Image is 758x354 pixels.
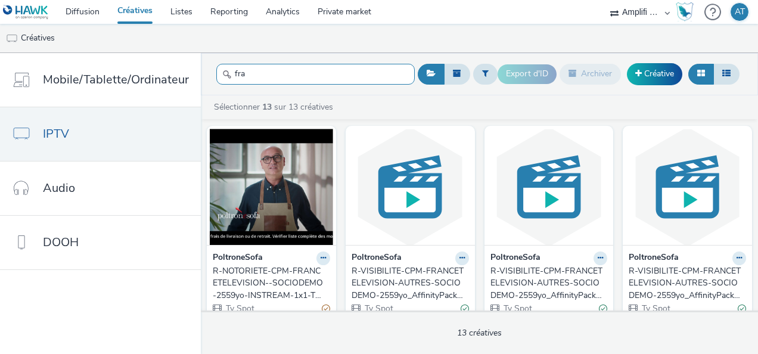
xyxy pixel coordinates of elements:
[225,303,254,314] span: Tv Spot
[210,129,333,245] img: R-NOTORIETE-CPM-FRANCETELEVISION--SOCIODEMO-2559yo-INSTREAM-1x1-TV-15s-P-INSTREAM-1x1-W35Promo-$4...
[676,2,698,21] a: Hawk Academy
[735,3,745,21] div: AT
[627,63,682,85] a: Créative
[352,265,469,302] a: R-VISIBILITE-CPM-FRANCETELEVISION-AUTRES-SOCIODEMO-2559yo_AffinityPackage-INSTREAMIPTV-1x1-Multid...
[498,64,557,83] button: Export d'ID
[6,33,18,45] img: tv
[3,5,49,20] img: undefined Logo
[502,303,532,314] span: Tv Spot
[487,129,611,245] img: R-VISIBILITE-CPM-FRANCETELEVISION-AUTRES-SOCIODEMO-2559yo_AffinityPackage-INSTREAMIPTV-1x1-Multid...
[322,303,330,315] div: Partiellement valide
[216,64,415,85] input: Rechercher...
[629,251,679,265] strong: PoltroneSofa
[364,303,393,314] span: Tv Spot
[457,327,502,339] span: 13 créatives
[213,265,330,302] a: R-NOTORIETE-CPM-FRANCETELEVISION--SOCIODEMO-2559yo-INSTREAM-1x1-TV-15s-P-INSTREAM-1x1-W35Promo-$4...
[490,265,603,302] div: R-VISIBILITE-CPM-FRANCETELEVISION-AUTRES-SOCIODEMO-2559yo_AffinityPackage-INSTREAMIPTV-1x1-Multid...
[262,101,272,113] strong: 13
[629,265,746,302] a: R-VISIBILITE-CPM-FRANCETELEVISION-AUTRES-SOCIODEMO-2559yo_AffinityPackage-INSTREAMIPTV-1x1-Multid...
[626,129,749,245] img: R-VISIBILITE-CPM-FRANCETELEVISION-AUTRES-SOCIODEMO-2559yo_AffinityPackage-INSTREAMIPTV-1x1-Multid...
[688,64,714,84] button: Grille
[352,265,464,302] div: R-VISIBILITE-CPM-FRANCETELEVISION-AUTRES-SOCIODEMO-2559yo_AffinityPackage-INSTREAMIPTV-1x1-Multid...
[43,234,79,251] span: DOOH
[349,129,472,245] img: R-VISIBILITE-CPM-FRANCETELEVISION-AUTRES-SOCIODEMO-2559yo_AffinityPackage-INSTREAMIPTV-1x1-Multid...
[43,179,75,197] span: Audio
[461,303,469,315] div: Valide
[213,265,325,302] div: R-NOTORIETE-CPM-FRANCETELEVISION--SOCIODEMO-2559yo-INSTREAM-1x1-TV-15s-P-INSTREAM-1x1-W35Promo-$4...
[629,265,741,302] div: R-VISIBILITE-CPM-FRANCETELEVISION-AUTRES-SOCIODEMO-2559yo_AffinityPackage-INSTREAMIPTV-1x1-Multid...
[43,71,189,88] span: Mobile/Tablette/Ordinateur
[213,251,263,265] strong: PoltroneSofa
[641,303,670,314] span: Tv Spot
[352,251,402,265] strong: PoltroneSofa
[490,265,608,302] a: R-VISIBILITE-CPM-FRANCETELEVISION-AUTRES-SOCIODEMO-2559yo_AffinityPackage-INSTREAMIPTV-1x1-Multid...
[560,64,621,84] button: Archiver
[43,125,69,142] span: IPTV
[213,101,338,113] a: Sélectionner sur 13 créatives
[490,251,540,265] strong: PoltroneSofa
[599,303,607,315] div: Valide
[738,303,746,315] div: Valide
[713,64,740,84] button: Liste
[676,2,694,21] img: Hawk Academy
